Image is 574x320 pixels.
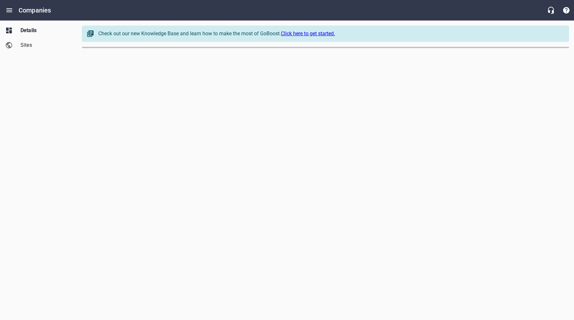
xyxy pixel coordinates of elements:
[2,3,17,18] button: Open drawer
[559,3,574,18] button: Support Portal
[19,5,51,15] h6: Companies
[20,27,69,34] span: Details
[543,3,559,18] button: Live Chat
[98,30,562,38] div: Check out our new Knowledge Base and learn how to make the most of GoBoost.
[281,30,335,37] a: Click here to get started.
[20,41,69,49] span: Sites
